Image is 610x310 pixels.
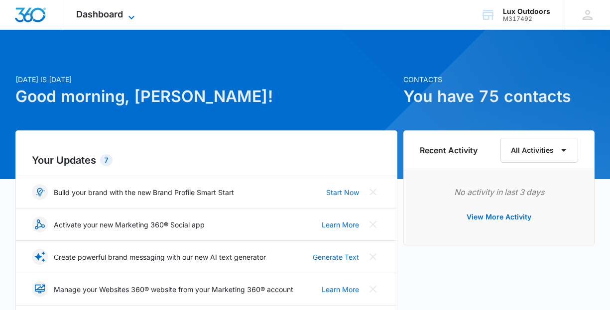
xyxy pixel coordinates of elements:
[403,74,595,85] p: Contacts
[15,85,398,108] h1: Good morning, [PERSON_NAME]!
[420,144,478,156] h6: Recent Activity
[76,9,123,19] span: Dashboard
[365,249,381,265] button: Close
[322,284,359,295] a: Learn More
[54,187,234,198] p: Build your brand with the new Brand Profile Smart Start
[365,184,381,200] button: Close
[15,74,398,85] p: [DATE] is [DATE]
[100,154,113,166] div: 7
[500,138,578,163] button: All Activities
[503,7,550,15] div: account name
[32,153,381,168] h2: Your Updates
[54,284,293,295] p: Manage your Websites 360® website from your Marketing 360® account
[503,15,550,22] div: account id
[54,219,205,230] p: Activate your new Marketing 360® Social app
[313,252,359,262] a: Generate Text
[403,85,595,108] h1: You have 75 contacts
[326,187,359,198] a: Start Now
[365,216,381,232] button: Close
[322,219,359,230] a: Learn More
[54,252,266,262] p: Create powerful brand messaging with our new AI text generator
[420,186,578,198] p: No activity in last 3 days
[365,281,381,297] button: Close
[457,205,541,229] button: View More Activity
